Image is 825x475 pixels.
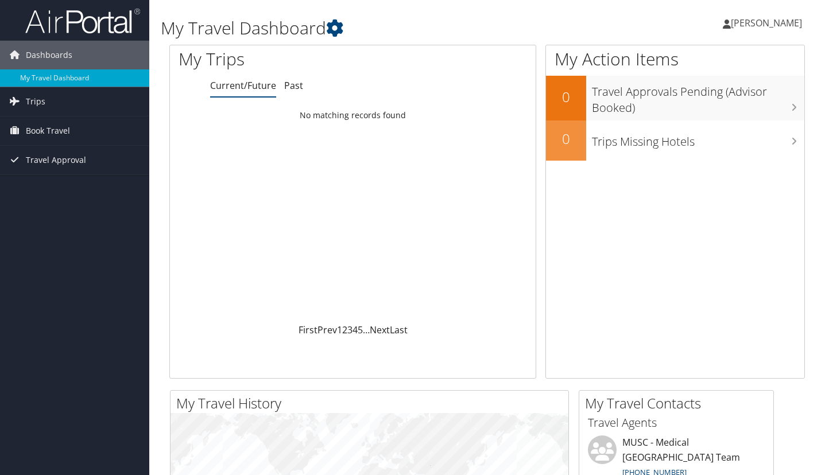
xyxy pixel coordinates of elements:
[179,47,375,71] h1: My Trips
[161,16,596,40] h1: My Travel Dashboard
[26,146,86,174] span: Travel Approval
[170,105,536,126] td: No matching records found
[26,87,45,116] span: Trips
[546,129,586,149] h2: 0
[588,415,765,431] h3: Travel Agents
[358,324,363,336] a: 5
[731,17,802,29] span: [PERSON_NAME]
[210,79,276,92] a: Current/Future
[284,79,303,92] a: Past
[25,7,140,34] img: airportal-logo.png
[592,78,805,116] h3: Travel Approvals Pending (Advisor Booked)
[546,120,805,161] a: 0Trips Missing Hotels
[592,128,805,150] h3: Trips Missing Hotels
[337,324,342,336] a: 1
[347,324,353,336] a: 3
[546,87,586,107] h2: 0
[353,324,358,336] a: 4
[390,324,408,336] a: Last
[370,324,390,336] a: Next
[363,324,370,336] span: …
[342,324,347,336] a: 2
[299,324,317,336] a: First
[546,76,805,120] a: 0Travel Approvals Pending (Advisor Booked)
[585,394,773,413] h2: My Travel Contacts
[176,394,568,413] h2: My Travel History
[546,47,805,71] h1: My Action Items
[317,324,337,336] a: Prev
[26,41,72,69] span: Dashboards
[723,6,814,40] a: [PERSON_NAME]
[26,116,70,145] span: Book Travel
